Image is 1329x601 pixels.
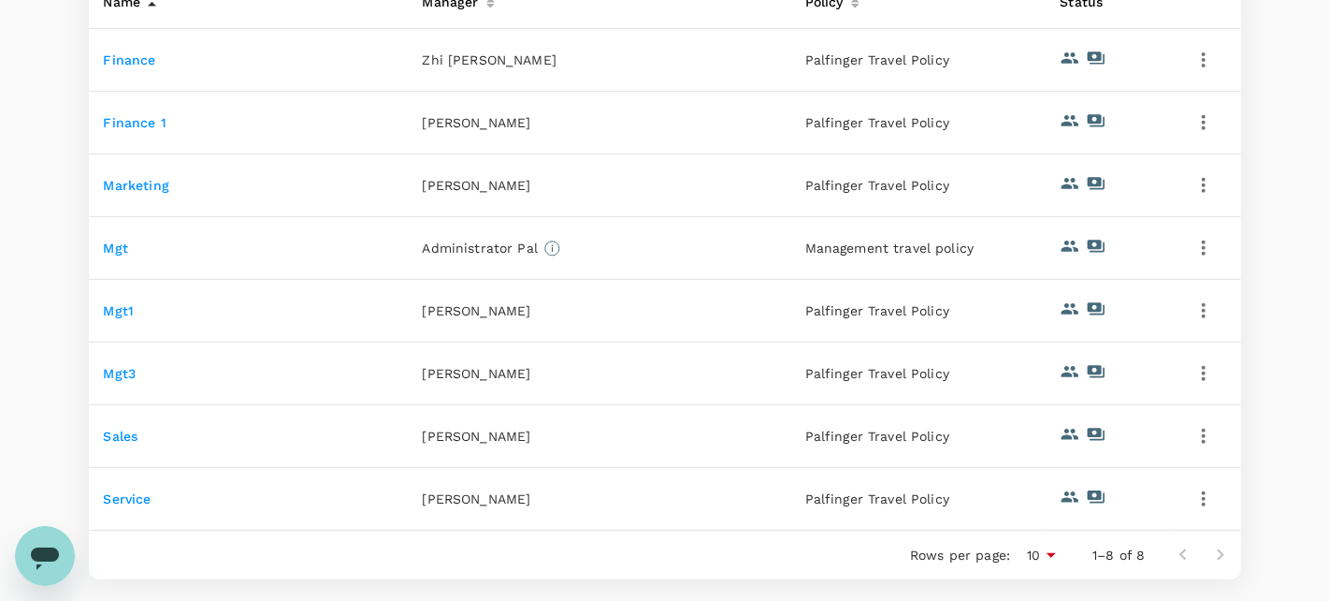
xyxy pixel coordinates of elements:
[1018,542,1062,569] div: 10
[1092,546,1145,564] p: 1–8 of 8
[805,51,1031,69] p: Palfinger Travel Policy
[423,427,531,446] p: [PERSON_NAME]
[104,241,128,256] a: Mgt
[805,301,1031,320] p: Palfinger Travel Policy
[15,526,75,586] iframe: Button to launch messaging window
[104,303,135,318] a: Mgt1
[423,301,531,320] p: [PERSON_NAME]
[423,51,557,69] p: Zhi [PERSON_NAME]
[805,490,1031,508] p: Palfinger Travel Policy
[805,113,1031,132] p: Palfinger Travel Policy
[104,115,166,130] a: Finance 1
[805,364,1031,383] p: Palfinger Travel Policy
[104,429,138,444] a: Sales
[423,490,531,508] p: [PERSON_NAME]
[104,178,169,193] a: Marketing
[104,491,152,506] a: Service
[423,113,531,132] p: [PERSON_NAME]
[805,176,1031,195] p: Palfinger Travel Policy
[910,546,1010,564] p: Rows per page:
[423,176,531,195] p: [PERSON_NAME]
[104,366,137,381] a: Mgt3
[104,52,156,67] a: Finance
[423,239,539,257] p: Administrator Pal
[805,427,1031,446] p: Palfinger Travel Policy
[423,364,531,383] p: [PERSON_NAME]
[805,239,1031,257] p: Management travel policy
